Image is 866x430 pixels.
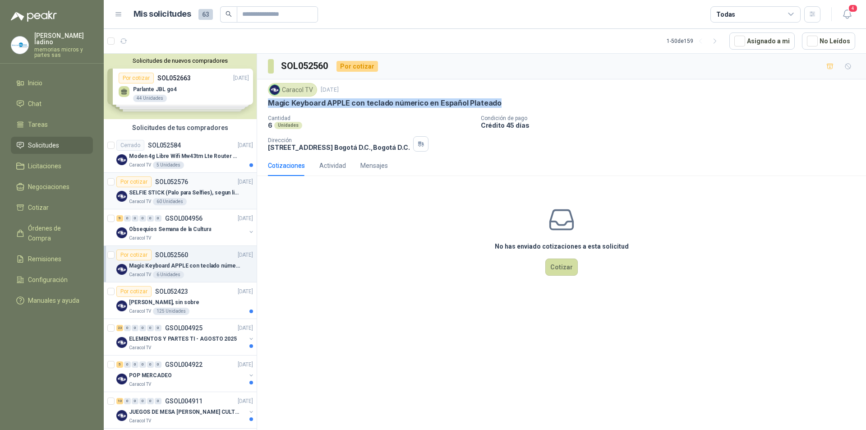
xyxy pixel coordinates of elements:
div: 6 Unidades [153,271,184,278]
div: 0 [124,215,131,222]
div: 0 [147,325,154,331]
a: Tareas [11,116,93,133]
a: Remisiones [11,250,93,268]
a: Negociaciones [11,178,93,195]
div: Mensajes [360,161,388,171]
a: Solicitudes [11,137,93,154]
div: 0 [132,325,138,331]
p: [DATE] [238,251,253,259]
a: Por cotizarSOL052576[DATE] Company LogoSELFIE STICK (Palo para Selfies), segun link adjuntoCaraco... [104,173,257,209]
h1: Mis solicitudes [134,8,191,21]
p: [DATE] [238,287,253,296]
div: Actividad [319,161,346,171]
h3: SOL052560 [281,59,329,73]
div: 0 [132,398,138,404]
div: 0 [155,361,161,368]
p: GSOL004922 [165,361,203,368]
div: Todas [716,9,735,19]
span: Solicitudes [28,140,59,150]
p: POP MERCADEO [129,371,172,380]
div: 0 [155,215,161,222]
div: Por cotizar [336,61,378,72]
a: 23 0 0 0 0 0 GSOL004925[DATE] Company LogoELEMENTOS Y PARTES TI - AGOSTO 2025Caracol TV [116,323,255,351]
p: [DATE] [321,86,339,94]
p: Caracol TV [129,235,151,242]
p: JUEGOS DE MESA [PERSON_NAME] CULTURAL [129,408,241,416]
button: Cotizar [545,259,578,276]
p: Magic Keyboard APPLE con teclado númerico en Español Plateado [268,98,502,108]
img: Company Logo [11,37,28,54]
p: SOL052576 [155,179,188,185]
div: 0 [139,215,146,222]
a: Por cotizarSOL052423[DATE] Company Logo[PERSON_NAME], sin sobreCaracol TV125 Unidades [104,282,257,319]
img: Company Logo [116,301,127,311]
div: 0 [124,361,131,368]
p: Condición de pago [481,115,862,121]
button: Solicitudes de nuevos compradores [107,57,253,64]
a: Órdenes de Compra [11,220,93,247]
div: 23 [116,325,123,331]
div: Solicitudes de tus compradores [104,119,257,136]
div: 10 [116,398,123,404]
span: search [226,11,232,17]
div: Caracol TV [268,83,317,97]
span: Chat [28,99,41,109]
div: 125 Unidades [153,308,189,315]
p: [DATE] [238,178,253,186]
button: No Leídos [802,32,855,50]
p: [PERSON_NAME] ladino [34,32,93,45]
div: Cotizaciones [268,161,305,171]
a: 10 0 0 0 0 0 GSOL004911[DATE] Company LogoJUEGOS DE MESA [PERSON_NAME] CULTURALCaracol TV [116,396,255,425]
div: 0 [155,325,161,331]
p: [STREET_ADDRESS] Bogotá D.C. , Bogotá D.C. [268,143,410,151]
p: ELEMENTOS Y PARTES TI - AGOSTO 2025 [129,335,237,343]
a: Inicio [11,74,93,92]
div: Solicitudes de nuevos compradoresPor cotizarSOL052663[DATE] Parlante JBL go444 UnidadesPor cotiza... [104,54,257,119]
button: 4 [839,6,855,23]
div: 0 [139,325,146,331]
div: 0 [132,361,138,368]
img: Company Logo [116,374,127,384]
a: 5 0 0 0 0 0 GSOL004922[DATE] Company LogoPOP MERCADEOCaracol TV [116,359,255,388]
div: 0 [132,215,138,222]
div: 5 [116,361,123,368]
p: Caracol TV [129,271,151,278]
div: 0 [139,361,146,368]
p: memorias micros y partes sas [34,47,93,58]
p: Magic Keyboard APPLE con teclado númerico en Español Plateado [129,262,241,270]
p: GSOL004925 [165,325,203,331]
span: Inicio [28,78,42,88]
p: [PERSON_NAME], sin sobre [129,298,199,307]
a: Cotizar [11,199,93,216]
div: 0 [147,215,154,222]
p: [DATE] [238,214,253,223]
div: 0 [139,398,146,404]
span: Cotizar [28,203,49,213]
p: Cantidad [268,115,474,121]
div: 9 [116,215,123,222]
div: 0 [155,398,161,404]
p: Dirección [268,137,410,143]
a: CerradoSOL052584[DATE] Company LogoModen 4g Libre Wifi Mw43tm Lte Router Móvil Internet 5ghzCarac... [104,136,257,173]
div: Por cotizar [116,176,152,187]
span: Licitaciones [28,161,61,171]
p: GSOL004956 [165,215,203,222]
p: Crédito 45 días [481,121,862,129]
p: Caracol TV [129,162,151,169]
img: Company Logo [116,191,127,202]
div: Cerrado [116,140,144,151]
p: GSOL004911 [165,398,203,404]
a: Configuración [11,271,93,288]
div: 0 [124,325,131,331]
p: Caracol TV [129,417,151,425]
span: Manuales y ayuda [28,296,79,305]
p: SOL052584 [148,142,181,148]
span: 63 [198,9,213,20]
img: Company Logo [116,337,127,348]
p: SELFIE STICK (Palo para Selfies), segun link adjunto [129,189,241,197]
span: Órdenes de Compra [28,223,84,243]
div: 0 [124,398,131,404]
a: Por cotizarSOL052560[DATE] Company LogoMagic Keyboard APPLE con teclado númerico en Español Plate... [104,246,257,282]
div: 60 Unidades [153,198,187,205]
p: [DATE] [238,141,253,150]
